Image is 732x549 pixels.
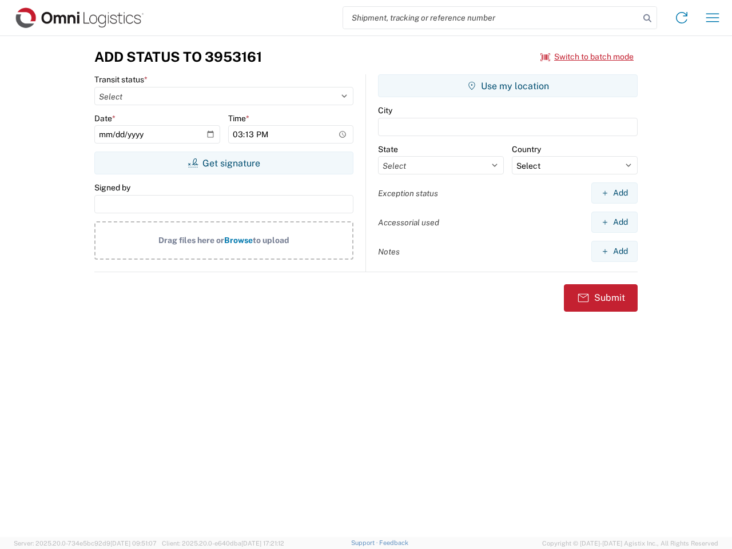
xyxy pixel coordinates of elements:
[162,540,284,547] span: Client: 2025.20.0-e640dba
[379,539,408,546] a: Feedback
[158,236,224,245] span: Drag files here or
[378,217,439,228] label: Accessorial used
[228,113,249,124] label: Time
[94,49,262,65] h3: Add Status to 3953161
[94,182,130,193] label: Signed by
[378,246,400,257] label: Notes
[542,538,718,548] span: Copyright © [DATE]-[DATE] Agistix Inc., All Rights Reserved
[591,212,638,233] button: Add
[378,188,438,198] label: Exception status
[564,284,638,312] button: Submit
[94,152,353,174] button: Get signature
[512,144,541,154] label: Country
[378,144,398,154] label: State
[351,539,380,546] a: Support
[343,7,639,29] input: Shipment, tracking or reference number
[591,182,638,204] button: Add
[378,74,638,97] button: Use my location
[253,236,289,245] span: to upload
[378,105,392,116] label: City
[591,241,638,262] button: Add
[241,540,284,547] span: [DATE] 17:21:12
[224,236,253,245] span: Browse
[94,113,116,124] label: Date
[110,540,157,547] span: [DATE] 09:51:07
[94,74,148,85] label: Transit status
[14,540,157,547] span: Server: 2025.20.0-734e5bc92d9
[540,47,634,66] button: Switch to batch mode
